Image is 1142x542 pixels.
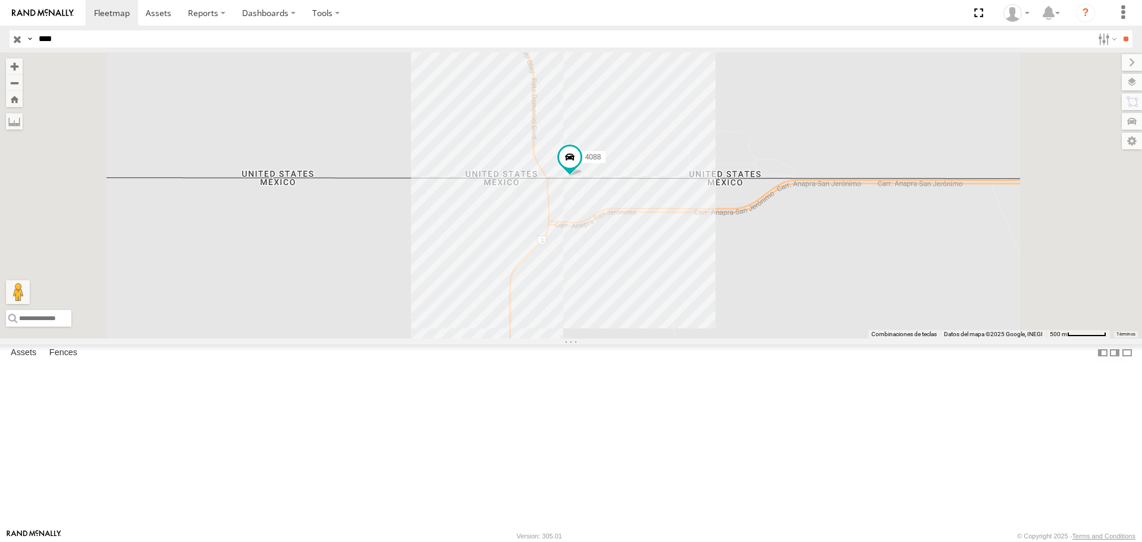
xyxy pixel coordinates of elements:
[944,331,1043,337] span: Datos del mapa ©2025 Google, INEGI
[1017,532,1135,540] div: © Copyright 2025 -
[6,74,23,91] button: Zoom out
[1093,30,1119,48] label: Search Filter Options
[1116,331,1135,336] a: Términos
[999,4,1034,22] div: carolina herrera
[871,330,937,339] button: Combinaciones de teclas
[6,91,23,107] button: Zoom Home
[6,280,30,304] button: Arrastra al hombrecito al mapa para abrir Street View
[517,532,562,540] div: Version: 305.01
[5,345,42,362] label: Assets
[1122,133,1142,149] label: Map Settings
[25,30,34,48] label: Search Query
[43,345,83,362] label: Fences
[7,530,61,542] a: Visit our Website
[1076,4,1095,23] i: ?
[1109,344,1121,362] label: Dock Summary Table to the Right
[1050,331,1067,337] span: 500 m
[6,113,23,130] label: Measure
[585,153,601,161] span: 4088
[1097,344,1109,362] label: Dock Summary Table to the Left
[1046,330,1110,339] button: Escala del mapa: 500 m por 62 píxeles
[6,58,23,74] button: Zoom in
[12,9,74,17] img: rand-logo.svg
[1121,344,1133,362] label: Hide Summary Table
[1072,532,1135,540] a: Terms and Conditions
